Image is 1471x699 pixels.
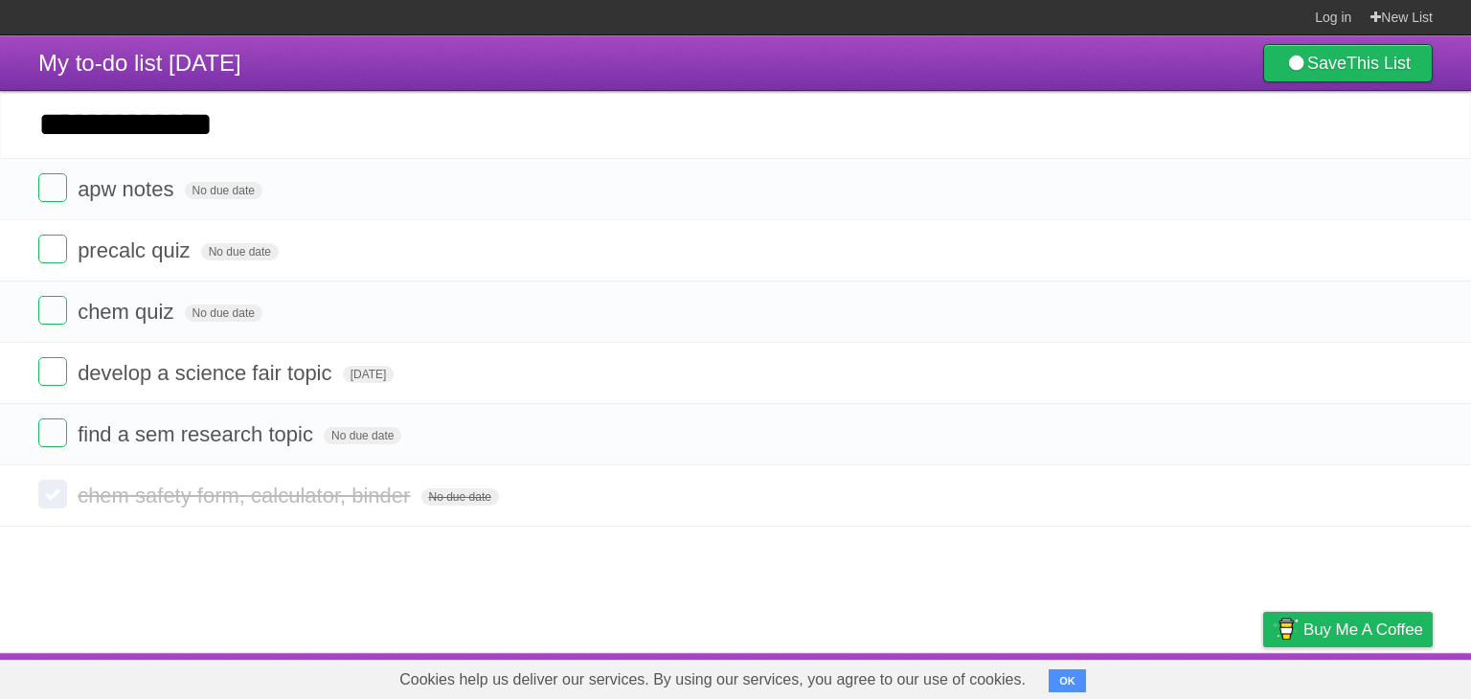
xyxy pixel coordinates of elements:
b: This List [1347,54,1411,73]
span: My to-do list [DATE] [38,50,241,76]
a: Developers [1072,658,1149,694]
label: Done [38,173,67,202]
label: Done [38,418,67,447]
span: Buy me a coffee [1303,613,1423,646]
span: No due date [201,243,279,260]
span: No due date [324,427,401,444]
span: No due date [185,304,262,322]
span: apw notes [78,177,178,201]
span: develop a science fair topic [78,361,336,385]
a: Privacy [1238,658,1288,694]
span: No due date [185,182,262,199]
a: SaveThis List [1263,44,1433,82]
button: OK [1049,669,1086,692]
img: Buy me a coffee [1273,613,1299,645]
label: Done [38,480,67,508]
span: Cookies help us deliver our services. By using our services, you agree to our use of cookies. [380,661,1045,699]
span: [DATE] [343,366,395,383]
span: chem quiz [78,300,178,324]
span: find a sem research topic [78,422,318,446]
label: Done [38,296,67,325]
a: Buy me a coffee [1263,612,1433,647]
span: precalc quiz [78,238,194,262]
span: No due date [421,488,499,506]
label: Done [38,357,67,386]
label: Done [38,235,67,263]
a: About [1008,658,1049,694]
span: chem safety form, calculator, binder [78,484,415,507]
a: Terms [1173,658,1215,694]
a: Suggest a feature [1312,658,1433,694]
